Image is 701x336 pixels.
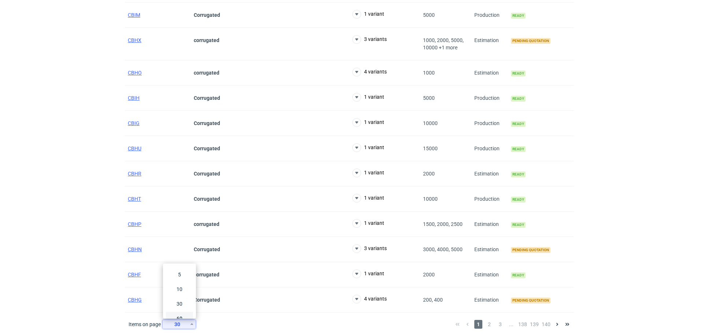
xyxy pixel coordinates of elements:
button: 3 variants [352,35,387,44]
button: 1 variant [352,10,384,19]
strong: Corrugated [194,246,220,252]
div: Production [471,111,508,136]
button: 4 variants [352,68,387,76]
span: Ready [511,171,526,177]
div: Production [471,3,508,28]
a: CBHR [128,171,141,177]
span: Pending quotation [511,247,550,253]
a: CBHT [128,196,141,202]
button: 1 variant [352,143,384,152]
div: 30 [167,299,192,309]
div: Estimation [471,262,508,287]
span: 1000, 2000, 5000, 10000 +1 more [423,37,464,50]
strong: corrugated [194,70,219,76]
span: 138 [518,320,527,329]
button: 1 variant [352,118,384,127]
span: Ready [511,96,526,102]
strong: Corrugated [194,196,220,202]
div: Estimation [471,212,508,237]
span: 1000 [423,70,435,76]
button: 1 variant [352,194,384,203]
a: CBHX [128,37,141,43]
strong: Corrugated [194,95,220,101]
button: 1 variant [352,169,384,177]
a: CBHG [128,297,142,303]
a: CBHO [128,70,142,76]
button: 3 variants [352,244,387,253]
button: 1 variant [352,219,384,228]
span: 1 [474,320,482,329]
span: 200, 400 [423,297,443,303]
div: Production [471,136,508,161]
a: CBHU [128,146,141,151]
div: 30 [166,319,189,329]
div: Estimation [471,287,508,313]
span: 10000 [423,120,438,126]
span: 5000 [423,95,435,101]
span: 139 [530,320,539,329]
span: 140 [542,320,550,329]
span: 5000 [423,12,435,18]
div: Estimation [471,161,508,186]
div: 60 [167,313,192,324]
span: 2000 [423,171,435,177]
span: 2 [485,320,493,329]
strong: corrugated [194,272,219,278]
div: Estimation [471,60,508,86]
span: Ready [511,197,526,203]
div: 5 [167,269,192,280]
span: Ready [511,71,526,76]
strong: Corrugated [194,146,220,151]
span: 10000 [423,196,438,202]
span: Items on page [129,321,161,328]
strong: corrugated [194,221,219,227]
a: CBHN [128,246,142,252]
span: Ready [511,146,526,152]
a: CBHP [128,221,141,227]
div: 10 [167,284,192,294]
span: Ready [511,121,526,127]
span: Ready [511,222,526,228]
span: Pending quotation [511,38,550,44]
div: Estimation [471,237,508,262]
a: CBIH [128,95,140,101]
div: Production [471,186,508,212]
strong: Corrugated [194,12,220,18]
strong: Corrugated [194,297,220,303]
span: 3 [496,320,504,329]
button: 1 variant [352,269,384,278]
a: CBIG [128,120,140,126]
span: 1500, 2000, 2500 [423,221,463,227]
a: CBIM [128,12,140,18]
div: Production [471,86,508,111]
span: ... [507,320,515,329]
span: Ready [511,272,526,278]
strong: Corrugated [194,171,220,177]
strong: corrugated [194,37,219,43]
div: Estimation [471,28,508,60]
span: Pending quotation [511,298,550,303]
span: 15000 [423,146,438,151]
span: 3000, 4000, 5000 [423,246,463,252]
span: 2000 [423,272,435,278]
button: 4 variants [352,295,387,303]
a: CBHF [128,272,141,278]
button: 1 variant [352,93,384,102]
strong: Corrugated [194,120,220,126]
span: Ready [511,13,526,19]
